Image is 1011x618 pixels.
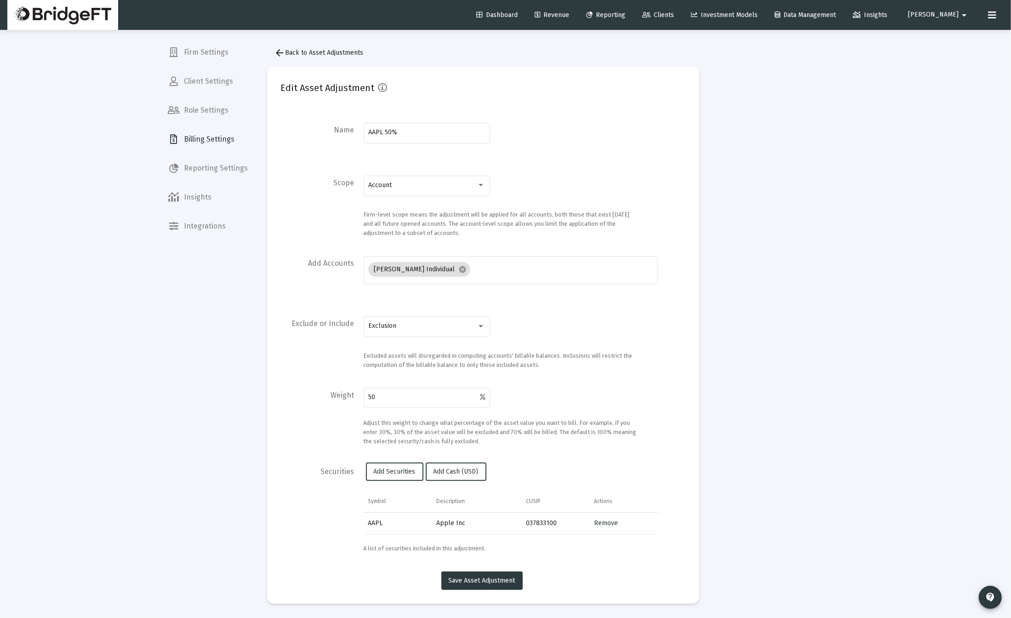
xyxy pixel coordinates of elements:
[767,6,843,24] a: Data Management
[521,513,589,535] td: 037833100
[281,80,375,95] h2: Edit Asset Adjustment
[853,11,887,19] span: Insights
[334,126,354,162] label: Name
[441,572,523,590] button: Save Asset Adjustment
[845,6,895,24] a: Insights
[476,11,518,19] span: Dashboard
[368,262,470,277] mat-chip: [PERSON_NAME] Individual
[579,6,633,24] a: Reporting
[449,577,515,584] span: Save Asset Adjustment
[267,44,371,62] button: Back to Asset Adjustments
[368,129,485,136] input: e.g. Standard Fee
[321,467,354,558] label: Securities
[364,513,432,535] td: AAPL
[691,11,758,19] span: Investment Models
[374,468,416,475] span: Add Securities
[364,544,640,553] div: A list of securities included in this adjustment.
[521,490,589,512] td: Column CUSIP
[274,49,364,57] span: Back to Asset Adjustments
[368,322,396,330] span: Exclusion
[161,186,256,208] a: Insights
[527,6,577,24] a: Revenue
[535,11,569,19] span: Revenue
[436,498,465,505] div: Description
[469,6,525,24] a: Dashboard
[331,391,354,451] label: Weight
[432,513,521,535] td: Apple Inc
[161,157,256,179] a: Reporting Settings
[594,519,618,527] a: Remove
[364,490,658,535] div: Data grid
[368,394,480,401] input: 100.00
[586,11,625,19] span: Reporting
[959,6,970,24] mat-icon: arrow_drop_down
[432,490,521,512] td: Column Description
[642,11,674,19] span: Clients
[897,6,981,24] button: [PERSON_NAME]
[161,41,256,63] a: Firm Settings
[635,6,681,24] a: Clients
[364,418,640,446] div: Adjust this weight to change what percentage of the asset value you want to bill. For example, if...
[161,128,256,150] a: Billing Settings
[364,351,640,370] div: Excluded assets will disregarded in computing accounts' billable balances. Inclusions will restri...
[308,259,354,303] label: Add Accounts
[14,6,111,24] img: Dashboard
[589,490,657,512] td: Column Actions
[368,181,392,189] span: Account
[334,178,354,242] label: Scope
[368,260,653,279] mat-chip-list: Account Selection
[161,99,256,121] a: Role Settings
[364,210,640,238] div: Firm-level scope means the adjustment will be applied for all accounts, both those that exist [DA...
[292,319,354,374] label: Exclude or Include
[368,498,386,505] div: Symbol
[364,490,432,512] td: Column Symbol
[161,70,256,92] a: Client Settings
[274,47,286,58] mat-icon: arrow_back
[366,463,423,481] button: Add Securities
[684,6,765,24] a: Investment Models
[526,498,541,505] div: CUSIP
[985,592,996,603] mat-icon: contact_support
[458,265,467,274] mat-icon: cancel
[908,11,959,19] span: [PERSON_NAME]
[434,468,479,475] span: Add Cash (USD)
[426,463,486,481] button: Add Cash (USD)
[775,11,836,19] span: Data Management
[161,215,256,237] a: Integrations
[594,498,612,505] div: Actions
